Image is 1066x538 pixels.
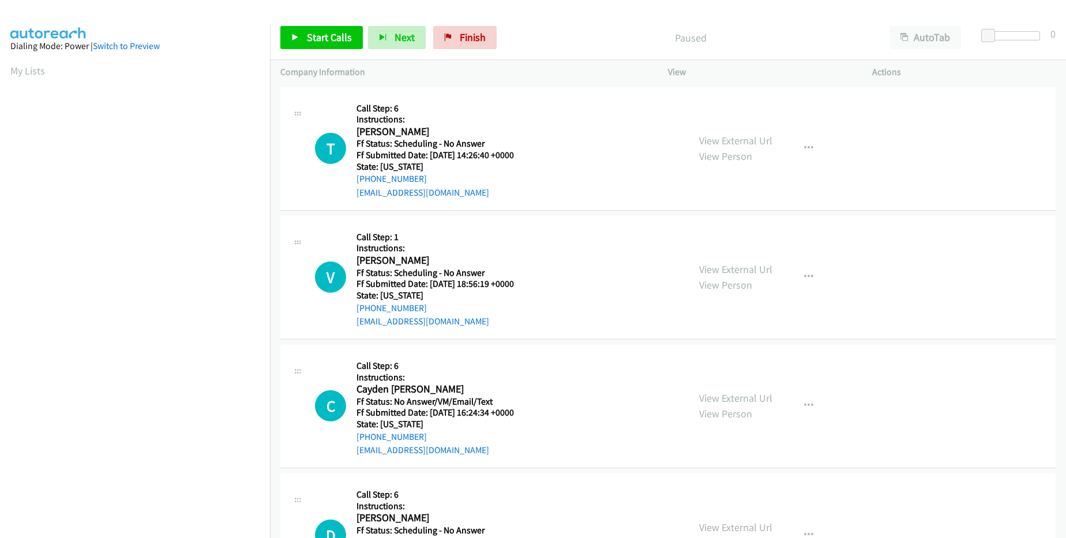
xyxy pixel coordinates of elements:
[315,390,346,421] div: The call is yet to be attempted
[699,134,772,147] a: View External Url
[356,242,528,254] h5: Instructions:
[987,31,1040,40] div: Delay between calls (in seconds)
[356,173,427,184] a: [PHONE_NUMBER]
[356,114,528,125] h5: Instructions:
[356,525,528,536] h5: Ff Status: Scheduling - No Answer
[315,261,346,293] div: The call is yet to be attempted
[356,316,489,327] a: [EMAIL_ADDRESS][DOMAIN_NAME]
[356,290,528,301] h5: State: [US_STATE]
[368,26,426,49] button: Next
[280,26,363,49] a: Start Calls
[315,261,346,293] h1: V
[356,407,528,419] h5: Ff Submitted Date: [DATE] 16:24:34 +0000
[356,187,489,198] a: [EMAIL_ADDRESS][DOMAIN_NAME]
[356,431,427,442] a: [PHONE_NUMBER]
[356,150,528,161] h5: Ff Submitted Date: [DATE] 14:26:40 +0000
[356,419,528,430] h5: State: [US_STATE]
[699,150,752,163] a: View Person
[395,31,415,44] span: Next
[356,231,528,243] h5: Call Step: 1
[356,360,528,372] h5: Call Step: 6
[872,65,1056,79] p: Actions
[10,64,45,77] a: My Lists
[699,263,772,276] a: View External Url
[356,500,528,512] h5: Instructions:
[356,103,528,114] h5: Call Step: 6
[356,161,528,173] h5: State: [US_STATE]
[307,31,352,44] span: Start Calls
[699,521,772,534] a: View External Url
[10,39,260,53] div: Dialing Mode: Power |
[280,65,647,79] p: Company Information
[356,396,528,408] h5: Ff Status: No Answer/VM/Email/Text
[1050,26,1056,42] div: 0
[356,444,489,455] a: [EMAIL_ADDRESS][DOMAIN_NAME]
[699,391,772,405] a: View External Url
[356,125,528,139] h2: [PERSON_NAME]
[356,278,528,290] h5: Ff Submitted Date: [DATE] 18:56:19 +0000
[668,65,851,79] p: View
[315,133,346,164] h1: T
[356,372,528,383] h5: Instructions:
[93,40,160,51] a: Switch to Preview
[315,133,346,164] div: The call is yet to be attempted
[699,407,752,420] a: View Person
[356,267,528,279] h5: Ff Status: Scheduling - No Answer
[433,26,497,49] a: Finish
[460,31,486,44] span: Finish
[889,26,961,49] button: AutoTab
[315,390,346,421] h1: C
[512,30,869,46] p: Paused
[699,278,752,292] a: View Person
[356,383,528,396] h2: Cayden [PERSON_NAME]
[356,302,427,313] a: [PHONE_NUMBER]
[356,511,528,525] h2: [PERSON_NAME]
[356,489,528,500] h5: Call Step: 6
[356,254,528,267] h2: [PERSON_NAME]
[356,138,528,150] h5: Ff Status: Scheduling - No Answer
